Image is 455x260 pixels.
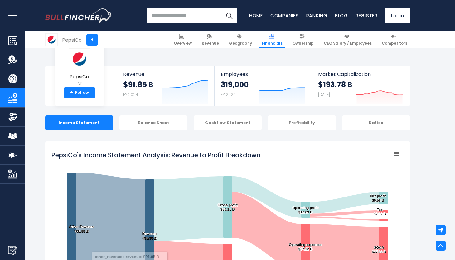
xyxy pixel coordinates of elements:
[335,12,348,19] a: Blog
[199,31,222,48] a: Revenue
[142,232,157,240] text: Revenue $91.85 B
[86,34,98,46] a: +
[62,36,82,43] div: PepsiCo
[68,48,91,87] a: PepsiCo PEP
[51,151,260,159] tspan: PepsiCo's Income Statement Analysis: Revenue to Profit Breakdown
[356,12,378,19] a: Register
[171,31,195,48] a: Overview
[321,31,375,48] a: CEO Salary / Employees
[45,8,113,23] img: Bullfincher logo
[217,203,237,211] text: Gross profit $50.11 B
[69,81,90,86] small: PEP
[249,12,263,19] a: Home
[123,92,138,97] small: FY 2024
[268,115,336,130] div: Profitability
[69,48,90,69] img: PEP logo
[194,115,262,130] div: Cashflow Statement
[202,41,219,46] span: Revenue
[374,208,386,216] text: Tax $2.32 B
[306,12,327,19] a: Ranking
[342,115,410,130] div: Ratios
[45,8,112,23] a: Go to homepage
[119,115,187,130] div: Balance Sheet
[174,41,192,46] span: Overview
[290,31,317,48] a: Ownership
[46,34,57,46] img: PEP logo
[215,66,312,106] a: Employees 319,000 FY 2024
[221,92,236,97] small: FY 2024
[229,41,252,46] span: Geography
[293,41,314,46] span: Ownership
[262,41,283,46] span: Financials
[221,80,249,89] strong: 319,000
[123,80,153,89] strong: $91.85 B
[70,90,73,95] strong: +
[379,31,410,48] a: Competitors
[318,80,352,89] strong: $193.78 B
[117,66,215,106] a: Revenue $91.85 B FY 2024
[318,92,330,97] small: [DATE]
[226,31,255,48] a: Geography
[123,71,208,77] span: Revenue
[312,66,409,106] a: Market Capitalization $193.78 B [DATE]
[8,112,17,122] img: Ownership
[289,243,322,251] text: Operating expenses $37.22 B
[382,41,407,46] span: Competitors
[292,206,319,214] text: Operating profit $12.89 B
[372,246,386,254] text: SG&A $37.19 B
[385,8,410,23] a: Login
[221,71,305,77] span: Employees
[370,194,386,202] text: Net profit $9.58 B
[324,41,372,46] span: CEO Salary / Employees
[270,12,299,19] a: Companies
[64,87,95,98] a: +Follow
[221,8,237,23] button: Search
[69,225,94,233] text: Other Revenue $91.85 B
[69,74,90,79] span: PepsiCo
[259,31,285,48] a: Financials
[45,115,113,130] div: Income Statement
[318,71,403,77] span: Market Capitalization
